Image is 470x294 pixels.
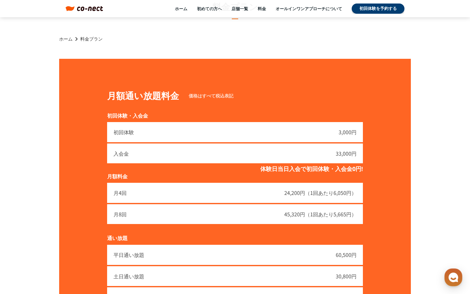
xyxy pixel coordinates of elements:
p: 月4回 [114,189,127,196]
p: 入会金 [114,150,129,157]
p: 月額料金 [107,173,128,180]
p: 平日通い放題 [114,251,144,258]
p: 土日通い放題 [114,273,144,280]
a: 初めての方へ [197,6,222,12]
a: ホーム [175,6,187,12]
h2: 月額通い放題料金 [107,89,179,102]
a: ホーム [59,36,73,42]
a: 料金 [258,6,266,12]
p: 3,000円 [339,128,356,135]
p: 45,320円（1回あたり5,665円） [284,211,356,218]
a: 店舗一覧 [231,6,248,12]
p: 初回体験・入会金 [107,112,148,119]
p: 初回体験 [114,128,134,135]
p: 料金プラン [80,36,103,42]
p: 通い放題 [107,235,128,242]
i: keyboard_arrow_right [73,35,80,43]
p: 60,500円 [336,251,356,258]
p: 24,200円（1回あたり6,050円） [284,189,356,196]
p: 価格はすべて税込表記 [189,93,233,99]
p: 体験日当日入会で初回体験・入会金0円! [107,165,363,173]
a: オールインワンアプローチについて [276,6,342,12]
a: 初回体験を予約する [352,4,404,14]
p: 30,800円 [336,273,356,280]
p: 33,000円 [336,150,356,157]
p: 月8回 [114,211,127,218]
